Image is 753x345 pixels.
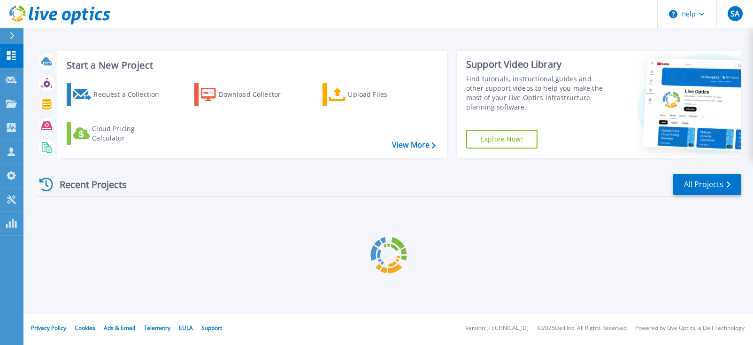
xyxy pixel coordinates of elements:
[635,325,745,331] li: Powered by Live Optics, a Dell Technology
[67,122,171,145] a: Cloud Pricing Calculator
[466,58,609,71] div: Support Video Library
[144,324,170,332] a: Telemetry
[392,141,436,149] a: View More
[104,324,135,332] a: Ads & Email
[75,324,95,332] a: Cookies
[537,325,627,331] li: © 2025 Dell Inc. All Rights Reserved
[67,60,435,71] h3: Start a New Project
[92,124,167,143] div: Cloud Pricing Calculator
[466,74,609,112] div: Find tutorials, instructional guides and other support videos to help you make the most of your L...
[348,85,423,104] div: Upload Files
[67,83,171,106] a: Request a Collection
[323,83,427,106] a: Upload Files
[673,174,741,195] a: All Projects
[219,85,294,104] div: Download Collector
[36,173,139,196] div: Recent Projects
[730,10,739,17] span: SA
[31,324,66,332] a: Privacy Policy
[466,130,538,149] a: Explore Now!
[465,325,529,331] li: Version: [TECHNICAL_ID]
[93,85,169,104] div: Request a Collection
[201,324,222,332] a: Support
[179,324,193,332] a: EULA
[194,83,299,106] a: Download Collector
